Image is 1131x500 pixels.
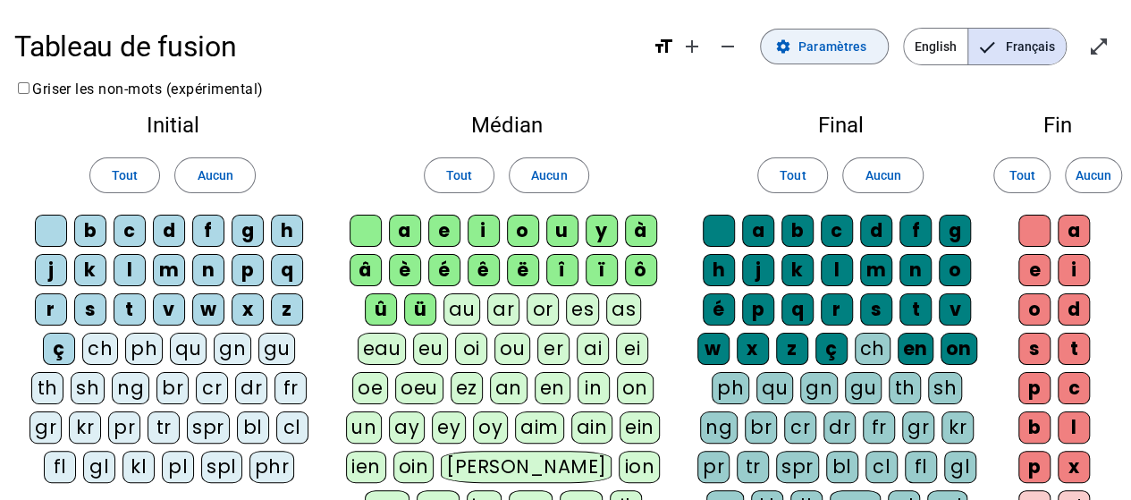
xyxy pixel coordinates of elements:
span: Tout [780,165,806,186]
div: fr [274,372,307,404]
button: Tout [993,157,1051,193]
div: a [1058,215,1090,247]
div: cl [276,411,308,444]
span: Aucun [865,165,900,186]
div: o [939,254,971,286]
div: a [389,215,421,247]
div: â [350,254,382,286]
div: p [1018,372,1051,404]
div: gn [214,333,251,365]
div: e [428,215,460,247]
div: kl [122,451,155,483]
div: oin [393,451,435,483]
div: gr [902,411,934,444]
mat-icon: open_in_full [1088,36,1110,57]
div: ey [432,411,466,444]
div: cr [196,372,228,404]
div: q [781,293,814,326]
div: r [821,293,853,326]
div: cr [784,411,816,444]
mat-icon: add [681,36,703,57]
div: fr [863,411,895,444]
div: x [232,293,264,326]
div: ë [507,254,539,286]
div: tr [148,411,180,444]
div: oi [455,333,487,365]
h2: Initial [29,114,317,136]
div: phr [249,451,295,483]
div: dr [235,372,267,404]
div: g [939,215,971,247]
div: î [546,254,578,286]
div: ou [494,333,530,365]
h2: Final [696,114,984,136]
div: on [941,333,977,365]
div: d [860,215,892,247]
span: Tout [112,165,138,186]
div: t [1058,333,1090,365]
div: an [490,372,528,404]
div: oeu [395,372,443,404]
h2: Médian [345,114,668,136]
div: m [153,254,185,286]
div: cl [865,451,898,483]
div: ph [712,372,749,404]
div: ph [125,333,163,365]
span: Aucun [197,165,232,186]
div: f [899,215,932,247]
input: Griser les non-mots (expérimental) [18,82,30,94]
span: Paramètres [798,36,866,57]
div: as [606,293,641,326]
div: è [389,254,421,286]
span: Aucun [531,165,567,186]
div: ay [389,411,425,444]
div: spr [776,451,819,483]
div: j [742,254,774,286]
div: eu [413,333,448,365]
div: ch [855,333,890,365]
div: ei [616,333,648,365]
span: English [904,29,967,64]
div: t [899,293,932,326]
div: u [546,215,578,247]
mat-button-toggle-group: Language selection [903,28,1067,65]
button: Aucun [509,157,589,193]
div: on [617,372,654,404]
div: i [468,215,500,247]
div: fl [44,451,76,483]
div: e [1018,254,1051,286]
div: û [365,293,397,326]
div: or [527,293,559,326]
div: eau [358,333,407,365]
div: r [35,293,67,326]
div: n [899,254,932,286]
div: b [1018,411,1051,444]
div: p [232,254,264,286]
div: es [566,293,599,326]
div: k [781,254,814,286]
span: Aucun [1076,165,1111,186]
div: s [1018,333,1051,365]
div: j [35,254,67,286]
button: Tout [89,157,160,193]
div: br [156,372,189,404]
div: bl [237,411,269,444]
div: kr [69,411,101,444]
h2: Fin [1013,114,1102,136]
div: gr [30,411,62,444]
button: Tout [757,157,828,193]
div: w [192,293,224,326]
div: ien [346,451,386,483]
div: th [889,372,921,404]
div: l [114,254,146,286]
div: fl [905,451,937,483]
div: ng [700,411,738,444]
div: p [742,293,774,326]
button: Entrer en plein écran [1081,29,1117,64]
div: tr [737,451,769,483]
div: qu [756,372,793,404]
div: ï [586,254,618,286]
div: k [74,254,106,286]
div: à [625,215,657,247]
div: spl [201,451,242,483]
